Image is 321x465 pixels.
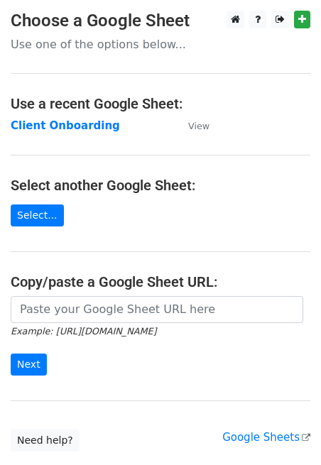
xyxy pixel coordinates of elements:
input: Next [11,354,47,376]
iframe: Chat Widget [250,397,321,465]
input: Paste your Google Sheet URL here [11,296,303,323]
h4: Use a recent Google Sheet: [11,95,310,112]
h3: Choose a Google Sheet [11,11,310,31]
a: View [174,119,210,132]
a: Google Sheets [222,431,310,444]
p: Use one of the options below... [11,37,310,52]
a: Select... [11,204,64,226]
small: View [188,121,210,131]
small: Example: [URL][DOMAIN_NAME] [11,326,156,337]
h4: Select another Google Sheet: [11,177,310,194]
h4: Copy/paste a Google Sheet URL: [11,273,310,290]
a: Need help? [11,430,80,452]
a: Client Onboarding [11,119,120,132]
